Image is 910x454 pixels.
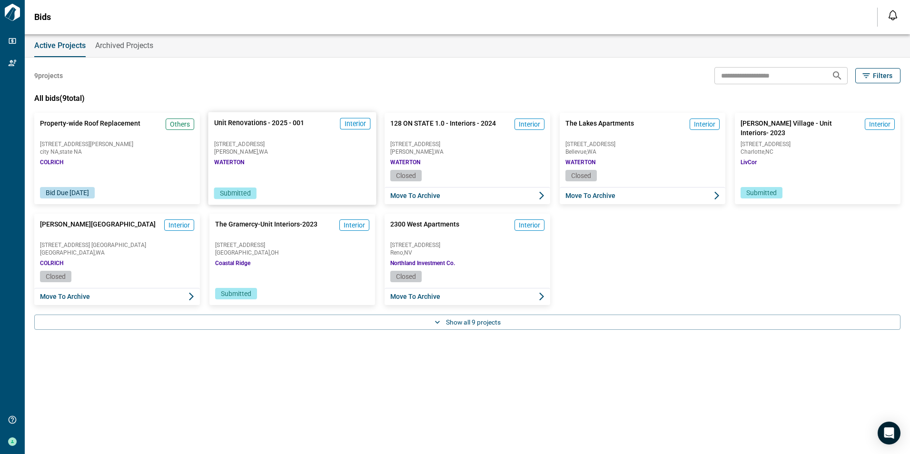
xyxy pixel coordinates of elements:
span: Interior [168,220,190,230]
button: Move to Archive [385,187,550,204]
span: [STREET_ADDRESS] [215,242,369,248]
span: Submitted [220,189,251,197]
span: [STREET_ADDRESS] [565,141,720,147]
span: [STREET_ADDRESS] [390,242,544,248]
button: Move to Archive [385,288,550,305]
span: 128 ON STATE 1.0 - Interiors - 2024 [390,118,496,138]
button: Show all 9 projects [34,315,900,330]
button: Move to Archive [560,187,725,204]
span: [STREET_ADDRESS] [GEOGRAPHIC_DATA] [40,242,194,248]
span: LivCor [741,158,757,166]
span: Interior [869,119,890,129]
div: base tabs [25,34,910,57]
span: [PERSON_NAME][GEOGRAPHIC_DATA] [40,219,156,238]
span: [PERSON_NAME] , WA [214,149,371,155]
span: 2300 West Apartments [390,219,459,238]
span: [GEOGRAPHIC_DATA] , OH [215,250,369,256]
span: [GEOGRAPHIC_DATA] , WA [40,250,194,256]
span: Bid Due [DATE] [46,189,89,197]
span: Move to Archive [390,191,440,200]
span: city NA , state NA [40,149,194,155]
span: Move to Archive [40,292,90,301]
span: Closed [571,172,591,179]
span: Charlotte , NC [741,149,895,155]
span: Submitted [746,189,777,197]
span: [PERSON_NAME] Village - Unit Interiors- 2023 [741,118,861,138]
button: Move to Archive [34,288,200,305]
span: 9 projects [34,71,63,80]
span: Coastal Ridge [215,259,250,267]
span: Closed [46,273,66,280]
span: Interior [345,119,366,128]
span: Bids [34,12,51,22]
span: [STREET_ADDRESS][PERSON_NAME] [40,141,194,147]
span: Interior [519,119,540,129]
span: Northland Investment Co. [390,259,455,267]
span: Closed [396,273,416,280]
span: WATERTON [565,158,595,166]
span: Closed [396,172,416,179]
div: Open Intercom Messenger [878,422,900,444]
span: [PERSON_NAME] , WA [390,149,544,155]
span: Interior [519,220,540,230]
span: Bellevue , WA [565,149,720,155]
span: The Lakes Apartments [565,118,634,138]
span: The Gramercy-Unit Interiors-2023 [215,219,317,238]
span: Submitted [221,290,251,297]
span: COLRICH [40,259,64,267]
span: WATERTON [214,158,245,166]
span: [STREET_ADDRESS] [741,141,895,147]
span: Others [170,119,190,129]
span: Interior [694,119,715,129]
button: Open notification feed [885,8,900,23]
span: Active Projects [34,41,86,50]
span: COLRICH [40,158,64,166]
span: Property-wide Roof Replacement [40,118,140,138]
span: Archived Projects [95,41,153,50]
button: Search projects [828,66,847,85]
span: Interior [344,220,365,230]
span: Filters [873,71,892,80]
span: [STREET_ADDRESS] [214,141,371,147]
span: Unit Renovations - 2025 - 001 [214,118,305,138]
span: [STREET_ADDRESS] [390,141,544,147]
span: Reno , NV [390,250,544,256]
span: Move to Archive [390,292,440,301]
span: WATERTON [390,158,420,166]
button: Filters [855,68,900,83]
span: All bids ( 9 total) [34,94,85,103]
span: Move to Archive [565,191,615,200]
